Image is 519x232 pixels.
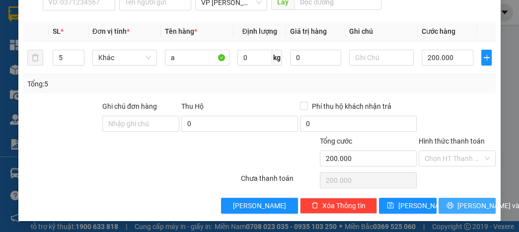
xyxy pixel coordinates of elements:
[300,198,377,214] button: deleteXóa Thông tin
[349,50,414,66] input: Ghi Chú
[181,102,204,110] span: Thu Hộ
[481,50,492,66] button: plus
[102,116,179,132] input: Ghi chú đơn hàng
[29,8,104,90] b: XE GIƯỜNG NẰM CAO CẤP HÙNG THỤC
[320,137,352,145] span: Tổng cước
[272,50,282,66] span: kg
[387,202,394,210] span: save
[233,200,286,211] span: [PERSON_NAME]
[98,50,151,65] span: Khác
[242,27,277,35] span: Định lượng
[92,27,130,35] span: Đơn vị tính
[27,50,43,66] button: delete
[221,198,298,214] button: [PERSON_NAME]
[345,22,418,41] th: Ghi chú
[446,202,453,210] span: printer
[290,50,341,66] input: 0
[398,200,451,211] span: [PERSON_NAME]
[422,27,455,35] span: Cước hàng
[165,50,229,66] input: VD: Bàn, Ghế
[5,26,24,76] img: logo.jpg
[102,102,157,110] label: Ghi chú đơn hàng
[240,173,319,190] div: Chưa thanh toán
[379,198,436,214] button: save[PERSON_NAME]
[27,78,202,89] div: Tổng: 5
[311,202,318,210] span: delete
[419,137,485,145] label: Hình thức thanh toán
[165,27,197,35] span: Tên hàng
[482,54,492,62] span: plus
[290,27,327,35] span: Giá trị hàng
[439,198,496,214] button: printer[PERSON_NAME] và In
[53,27,61,35] span: SL
[308,101,395,112] span: Phí thu hộ khách nhận trả
[322,200,366,211] span: Xóa Thông tin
